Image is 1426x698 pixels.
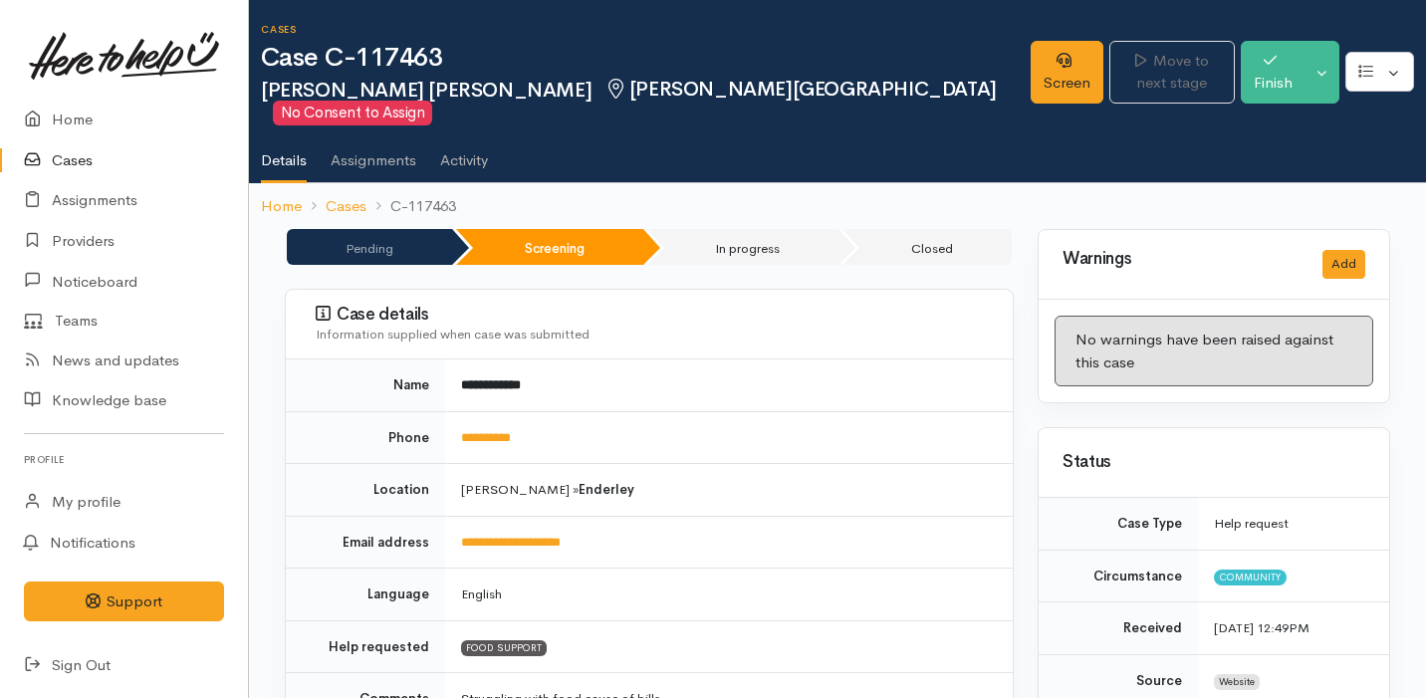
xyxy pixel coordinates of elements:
[461,640,547,656] span: FOOD SUPPORT
[1109,41,1235,104] a: Move to next stage
[286,464,445,517] td: Location
[1322,250,1365,279] button: Add
[24,446,224,473] h6: Profile
[286,359,445,411] td: Name
[249,183,1426,230] nav: breadcrumb
[326,195,366,218] a: Cases
[603,77,997,102] span: [PERSON_NAME][GEOGRAPHIC_DATA]
[647,229,839,265] li: In progress
[1241,41,1306,104] button: Finish
[456,229,643,265] li: Screening
[1063,250,1299,269] h3: Warnings
[286,569,445,621] td: Language
[261,195,302,218] a: Home
[461,481,634,498] span: [PERSON_NAME] »
[261,24,1031,35] h6: Cases
[316,305,989,325] h3: Case details
[1063,453,1365,472] h3: Status
[1214,619,1309,636] time: [DATE] 12:49PM
[440,125,488,181] a: Activity
[579,481,634,498] b: Enderley
[287,229,452,265] li: Pending
[1039,602,1198,655] td: Received
[842,229,1012,265] li: Closed
[261,79,1031,126] h2: [PERSON_NAME] [PERSON_NAME]
[1214,674,1260,690] span: Website
[1055,316,1373,386] div: No warnings have been raised against this case
[286,411,445,464] td: Phone
[445,569,1013,621] td: English
[261,44,1031,73] h1: Case C-117463
[366,195,456,218] li: C-117463
[24,582,224,622] button: Support
[1039,498,1198,550] td: Case Type
[331,125,416,181] a: Assignments
[1198,498,1389,550] td: Help request
[286,620,445,673] td: Help requested
[286,516,445,569] td: Email address
[261,125,307,183] a: Details
[1039,550,1198,602] td: Circumstance
[1031,41,1103,104] a: Screen
[1214,570,1287,585] span: Community
[273,101,432,125] span: No Consent to Assign
[316,325,989,345] div: Information supplied when case was submitted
